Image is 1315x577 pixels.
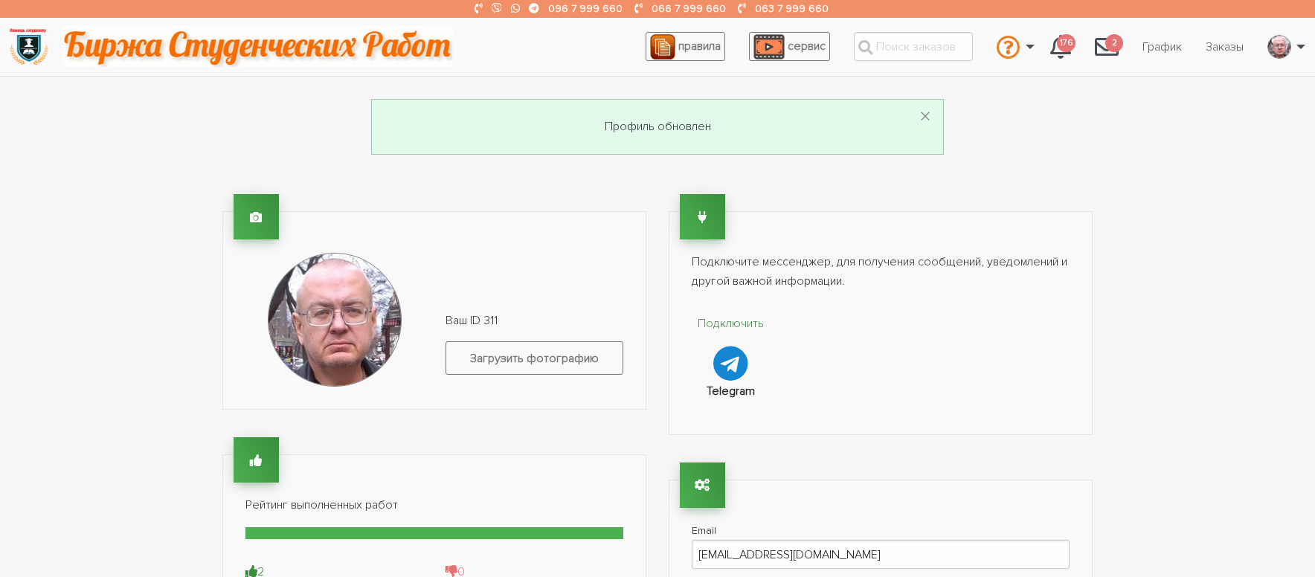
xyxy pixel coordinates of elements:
[650,34,675,59] img: agreement_icon-feca34a61ba7f3d1581b08bc946b2ec1ccb426f67415f344566775c155b7f62c.png
[678,39,721,54] span: правила
[269,253,401,387] img: %D0%9C%D0%B0%D0%BB%D0%B0%D1%8F%20%D0%90%D1%80%D0%BD%D0%B0%D1%83%D1%82%D1%81%D0%BA%D0%B0%D1%8F%200...
[707,384,755,399] strong: Telegram
[692,253,1070,291] p: Подключите мессенджер, для получения сообщений, уведомлений и другой важной информации.
[755,2,829,15] a: 063 7 999 660
[652,2,726,15] a: 066 7 999 660
[646,32,725,61] a: правила
[1083,27,1131,67] a: 2
[390,117,925,137] p: Профиль обновлен
[1057,34,1076,53] span: 176
[1268,35,1290,59] img: %D0%9C%D0%B0%D0%BB%D0%B0%D1%8F%20%D0%90%D1%80%D0%BD%D0%B0%D1%83%D1%82%D1%81%D0%BA%D0%B0%D1%8F%200...
[434,312,634,387] div: Ваш ID 311
[749,32,830,61] a: сервис
[8,26,49,67] img: logo-135dea9cf721667cc4ddb0c1795e3ba8b7f362e3d0c04e2cc90b931989920324.png
[919,106,931,129] button: Dismiss alert
[1105,34,1123,53] span: 2
[548,2,623,15] a: 096 7 999 660
[1194,33,1255,61] a: Заказы
[446,341,623,375] label: Загрузить фотографию
[245,496,623,515] p: Рейтинг выполненных работ
[753,34,785,59] img: play_icon-49f7f135c9dc9a03216cfdbccbe1e3994649169d890fb554cedf0eac35a01ba8.png
[1038,27,1083,67] a: 176
[62,26,453,67] img: motto-2ce64da2796df845c65ce8f9480b9c9d679903764b3ca6da4b6de107518df0fe.gif
[919,103,931,132] span: ×
[854,32,973,61] input: Поиск заказов
[788,39,826,54] span: сервис
[1131,33,1194,61] a: График
[692,315,770,381] a: Подключить
[692,315,770,334] p: Подключить
[692,521,1070,540] label: Email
